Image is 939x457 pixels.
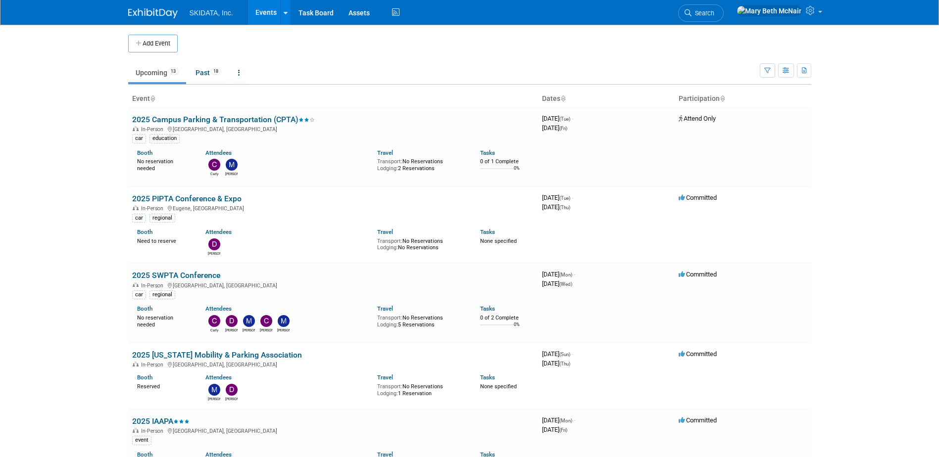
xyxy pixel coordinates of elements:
[243,315,255,327] img: Malloy Pohrer
[692,9,714,17] span: Search
[128,63,186,82] a: Upcoming13
[137,228,152,235] a: Booth
[377,158,402,165] span: Transport:
[226,315,238,327] img: Damon Kessler
[141,428,166,434] span: In-Person
[737,5,802,16] img: Mary Beth McNair
[574,416,575,424] span: -
[137,156,191,172] div: No reservation needed
[480,315,534,321] div: 0 of 2 Complete
[542,124,567,132] span: [DATE]
[514,322,520,335] td: 0%
[132,134,146,143] div: car
[572,350,573,358] span: -
[377,238,402,244] span: Transport:
[141,126,166,133] span: In-Person
[132,125,534,133] div: [GEOGRAPHIC_DATA], [GEOGRAPHIC_DATA]
[720,94,725,102] a: Sort by Participation Type
[132,360,534,368] div: [GEOGRAPHIC_DATA], [GEOGRAPHIC_DATA]
[542,115,573,122] span: [DATE]
[480,149,495,156] a: Tasks
[225,171,238,177] div: Malloy Pohrer
[137,305,152,312] a: Booth
[133,282,139,287] img: In-Person Event
[190,9,233,17] span: SKIDATA, Inc.
[137,236,191,245] div: Need to reserve
[559,195,570,201] span: (Tue)
[132,426,534,434] div: [GEOGRAPHIC_DATA], [GEOGRAPHIC_DATA]
[559,427,567,433] span: (Fri)
[188,63,229,82] a: Past18
[132,214,146,223] div: car
[208,384,220,396] img: Malloy Pohrer
[132,281,534,289] div: [GEOGRAPHIC_DATA], [GEOGRAPHIC_DATA]
[675,91,811,107] th: Participation
[377,165,398,172] span: Lodging:
[678,4,724,22] a: Search
[480,305,495,312] a: Tasks
[480,238,517,244] span: None specified
[480,383,517,390] span: None specified
[226,159,238,171] img: Malloy Pohrer
[278,315,290,327] img: Michael Ball
[542,271,575,278] span: [DATE]
[132,194,242,203] a: 2025 PIPTA Conference & Expo
[208,315,220,327] img: Carly Jansen
[141,362,166,368] span: In-Person
[208,250,220,256] div: Damon Kessler
[538,91,675,107] th: Dates
[542,194,573,201] span: [DATE]
[132,271,220,280] a: 2025 SWPTA Conference
[377,321,398,328] span: Lodging:
[542,280,572,287] span: [DATE]
[208,327,220,333] div: Carly Jansen
[559,361,570,366] span: (Thu)
[243,327,255,333] div: Malloy Pohrer
[542,203,570,211] span: [DATE]
[208,238,220,250] img: Damon Kessler
[128,35,178,52] button: Add Event
[137,374,152,381] a: Booth
[542,426,567,433] span: [DATE]
[377,236,465,251] div: No Reservations No Reservations
[542,416,575,424] span: [DATE]
[260,315,272,327] img: Christopher Archer
[149,134,180,143] div: education
[141,205,166,212] span: In-Person
[377,228,393,235] a: Travel
[210,68,221,75] span: 18
[377,149,393,156] a: Travel
[128,91,538,107] th: Event
[132,350,302,360] a: 2025 [US_STATE] Mobility & Parking Association
[208,159,220,171] img: Carly Jansen
[225,327,238,333] div: Damon Kessler
[137,381,191,390] div: Reserved
[377,374,393,381] a: Travel
[572,115,573,122] span: -
[141,282,166,289] span: In-Person
[559,126,567,131] span: (Fri)
[559,205,570,210] span: (Thu)
[377,305,393,312] a: Travel
[132,290,146,299] div: car
[149,290,175,299] div: regional
[128,8,178,18] img: ExhibitDay
[277,327,290,333] div: Michael Ball
[559,418,572,423] span: (Mon)
[137,313,191,328] div: No reservation needed
[132,416,190,426] a: 2025 IAAPA
[542,350,573,358] span: [DATE]
[205,305,232,312] a: Attendees
[208,171,220,177] div: Carly Jansen
[480,374,495,381] a: Tasks
[133,362,139,366] img: In-Person Event
[150,94,155,102] a: Sort by Event Name
[377,156,465,172] div: No Reservations 2 Reservations
[132,436,151,445] div: event
[377,244,398,251] span: Lodging:
[133,205,139,210] img: In-Person Event
[377,383,402,390] span: Transport:
[542,360,570,367] span: [DATE]
[149,214,175,223] div: regional
[377,313,465,328] div: No Reservations 5 Reservations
